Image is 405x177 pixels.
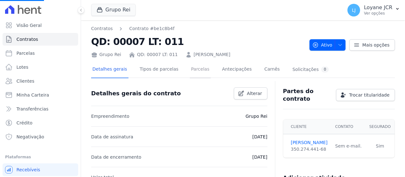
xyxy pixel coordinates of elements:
a: Negativação [3,130,78,143]
a: Parcelas [3,47,78,60]
nav: Breadcrumb [91,25,304,32]
a: Tipos de parcelas [139,61,180,78]
span: Transferências [16,106,48,112]
p: Ver opções [364,11,392,16]
a: Detalhes gerais [91,61,128,78]
a: Crédito [3,117,78,129]
a: QD: 00007 LT: 011 [137,51,178,58]
a: [PERSON_NAME] [194,51,230,58]
a: [PERSON_NAME] [291,139,327,146]
a: Mais opções [349,39,395,51]
button: LJ Loyane JCR Ver opções [342,1,405,19]
p: [DATE] [252,133,267,141]
p: [DATE] [252,153,267,161]
div: 350.274.441-68 [291,146,327,153]
p: Data de encerramento [91,153,141,161]
a: Trocar titularidade [336,89,395,101]
span: Parcelas [16,50,35,56]
h3: Partes do contrato [283,87,331,103]
span: Minha Carteira [16,92,49,98]
a: Contrato #be1c8b4f [129,25,174,32]
a: Minha Carteira [3,89,78,101]
div: Plataformas [5,153,76,161]
span: Lotes [16,64,28,70]
p: Empreendimento [91,112,129,120]
a: Clientes [3,75,78,87]
a: Antecipações [221,61,253,78]
a: Transferências [3,103,78,115]
h3: Detalhes gerais do contrato [91,90,181,97]
a: Contratos [91,25,113,32]
span: Trocar titularidade [349,92,389,98]
div: 0 [321,66,329,73]
a: Solicitações0 [291,61,330,78]
button: Ativo [309,39,346,51]
a: Recebíveis [3,163,78,176]
h2: QD: 00007 LT: 011 [91,35,304,49]
span: Visão Geral [16,22,42,28]
a: Lotes [3,61,78,73]
p: Grupo Rei [246,112,267,120]
a: Contratos [3,33,78,46]
th: Contato [331,119,365,134]
a: Parcelas [190,61,211,78]
p: Loyane JCR [364,4,392,11]
a: Visão Geral [3,19,78,32]
button: Grupo Rei [91,4,136,16]
span: Recebíveis [16,167,40,173]
span: Contratos [16,36,38,42]
span: Alterar [247,90,262,97]
div: Grupo Rei [91,51,121,58]
span: Negativação [16,134,44,140]
p: Data de assinatura [91,133,133,141]
span: Clientes [16,78,34,84]
a: Alterar [234,87,267,99]
div: Solicitações [292,66,329,73]
td: Sim [365,134,395,158]
span: Crédito [16,120,33,126]
td: Sem e-mail. [331,134,365,158]
span: Ativo [312,39,333,51]
span: Mais opções [362,42,389,48]
th: Cliente [283,119,331,134]
span: LJ [352,8,356,12]
nav: Breadcrumb [91,25,174,32]
th: Segurado [365,119,395,134]
a: Carnês [263,61,281,78]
